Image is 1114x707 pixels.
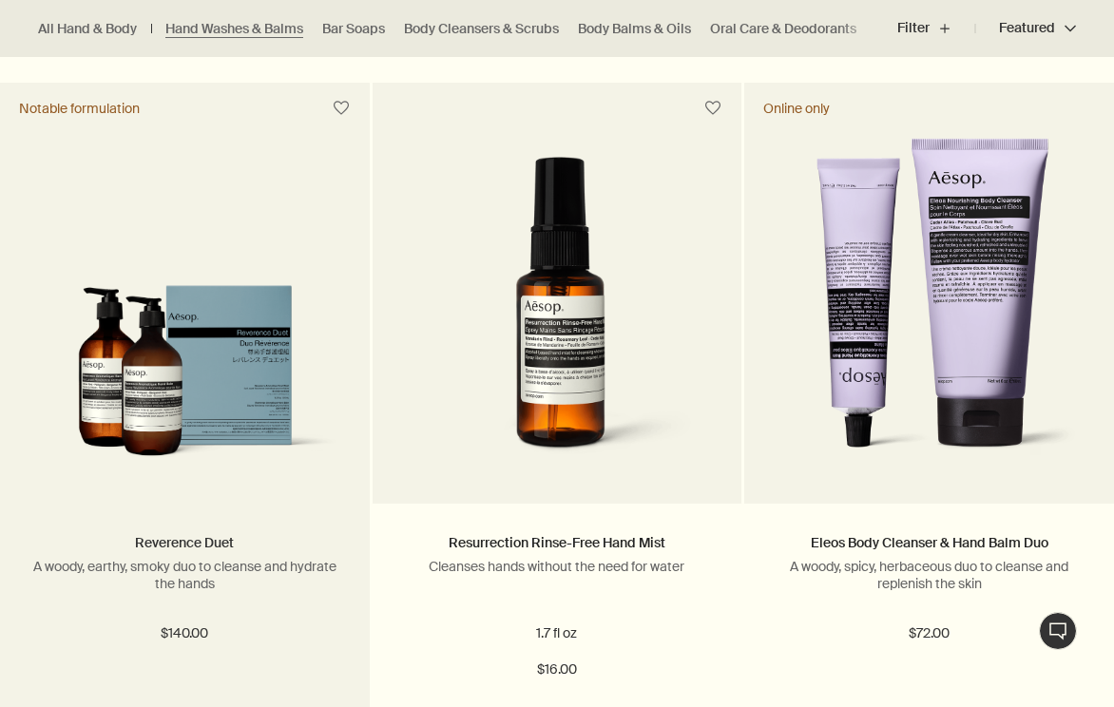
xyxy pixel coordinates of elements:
[373,134,742,504] a: resurrection rinse free mist in amber spray bottle
[779,134,1080,475] img: Eleos Nourishing Body Cleanser and Eleos Aromatique Hand Balm.
[165,20,303,38] a: Hand Washes & Balms
[322,20,385,38] a: Bar Soaps
[161,622,208,645] span: $140.00
[324,91,358,125] button: Save to cabinet
[897,6,975,51] button: Filter
[29,285,341,475] img: Reverence Duet in outer carton
[135,534,234,551] a: Reverence Duet
[38,20,137,38] a: All Hand & Body
[975,6,1076,51] button: Featured
[449,534,665,551] a: Resurrection Rinse-Free Hand Mist
[1039,612,1077,650] button: Live Assistance
[744,134,1114,504] a: Eleos Nourishing Body Cleanser and Eleos Aromatique Hand Balm.
[404,20,559,38] a: Body Cleansers & Scrubs
[909,622,950,645] span: $72.00
[401,157,714,475] img: resurrection rinse free mist in amber spray bottle
[696,91,730,125] button: Save to cabinet
[710,20,856,38] a: Oral Care & Deodorants
[578,20,691,38] a: Body Balms & Oils
[763,100,830,117] div: Online only
[811,534,1048,551] a: Eleos Body Cleanser & Hand Balm Duo
[401,558,714,575] p: Cleanses hands without the need for water
[29,558,341,592] p: A woody, earthy, smoky duo to cleanse and hydrate the hands
[537,659,577,681] span: $16.00
[773,558,1085,592] p: A woody, spicy, herbaceous duo to cleanse and replenish the skin
[19,100,140,117] div: Notable formulation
